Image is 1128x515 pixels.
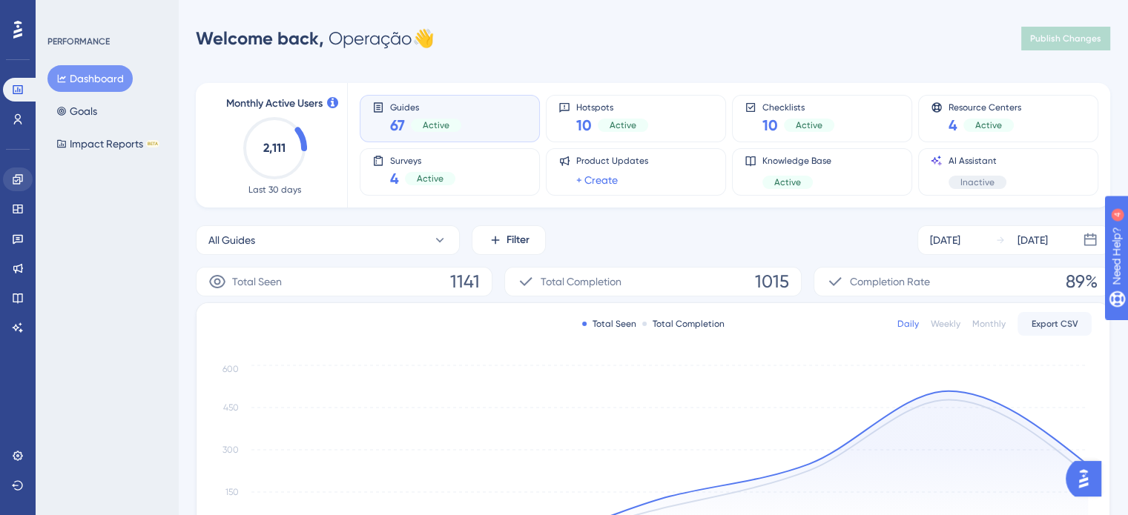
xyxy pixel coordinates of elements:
[196,225,460,255] button: All Guides
[755,270,789,293] span: 1015
[47,36,110,47] div: PERFORMANCE
[960,176,995,188] span: Inactive
[47,98,106,124] button: Goals
[762,155,831,167] span: Knowledge Base
[762,102,834,112] span: Checklists
[1030,33,1101,44] span: Publish Changes
[450,270,480,293] span: 1141
[610,119,636,131] span: Active
[390,102,461,112] span: Guides
[1066,270,1098,293] span: 89%
[576,115,592,136] span: 10
[930,231,960,249] div: [DATE]
[208,231,255,249] span: All Guides
[103,7,108,19] div: 4
[263,141,286,155] text: 2,111
[949,155,1006,167] span: AI Assistant
[390,115,405,136] span: 67
[423,119,449,131] span: Active
[417,173,443,185] span: Active
[576,102,648,112] span: Hotspots
[507,231,530,249] span: Filter
[390,155,455,165] span: Surveys
[1017,231,1048,249] div: [DATE]
[541,273,621,290] span: Total Completion
[222,363,239,373] tspan: 600
[390,168,399,189] span: 4
[949,102,1021,112] span: Resource Centers
[897,318,919,330] div: Daily
[196,27,324,49] span: Welcome back,
[1066,456,1110,501] iframe: UserGuiding AI Assistant Launcher
[576,155,648,167] span: Product Updates
[232,273,282,290] span: Total Seen
[949,115,957,136] span: 4
[1032,318,1078,330] span: Export CSV
[975,119,1002,131] span: Active
[47,130,168,157] button: Impact ReportsBETA
[1017,312,1092,336] button: Export CSV
[582,318,636,330] div: Total Seen
[226,95,323,113] span: Monthly Active Users
[47,65,133,92] button: Dashboard
[762,115,778,136] span: 10
[1021,27,1110,50] button: Publish Changes
[642,318,725,330] div: Total Completion
[931,318,960,330] div: Weekly
[796,119,822,131] span: Active
[576,171,618,189] a: + Create
[222,445,239,455] tspan: 300
[146,140,159,147] div: BETA
[972,318,1006,330] div: Monthly
[225,487,239,497] tspan: 150
[196,27,435,50] div: Operação 👋
[774,176,801,188] span: Active
[35,4,93,21] span: Need Help?
[223,402,239,413] tspan: 450
[850,273,930,290] span: Completion Rate
[248,184,301,196] span: Last 30 days
[472,225,546,255] button: Filter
